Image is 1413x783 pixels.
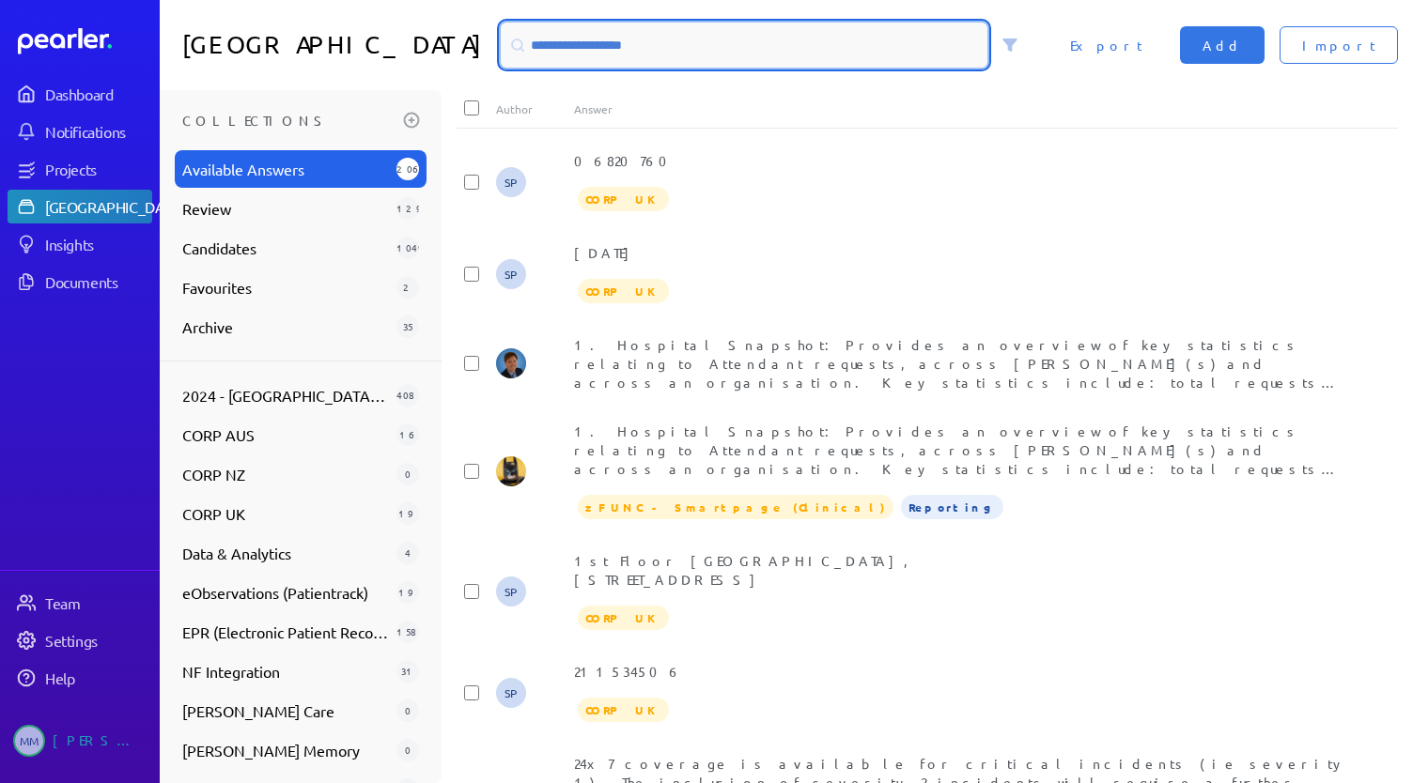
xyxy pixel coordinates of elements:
span: CORP AUS [182,423,389,446]
div: Insights [45,235,150,253]
div: Answer [574,101,1359,116]
span: eObservations (Patientrack) [182,581,389,604]
div: 1049 [396,237,419,259]
div: [DATE] [574,243,1359,262]
div: 0 [396,699,419,722]
span: Sarah Pendlebury [496,167,526,197]
div: 31 [396,660,419,683]
span: Michelle Manuel [13,725,45,757]
span: 2024 - [GEOGRAPHIC_DATA] - [GEOGRAPHIC_DATA] - Flow [182,384,389,407]
span: CORP UK [578,187,669,211]
div: 35 [396,315,419,338]
button: Import [1280,26,1398,64]
span: Favourites [182,276,389,299]
span: [PERSON_NAME] Memory [182,739,389,761]
span: Import [1302,36,1375,54]
div: Notifications [45,122,150,141]
span: Sarah Pendlebury [496,678,526,708]
span: zFUNC - Smartpage (Clinical) [578,495,893,519]
button: Export [1048,26,1165,64]
div: Documents [45,272,150,291]
button: Add [1180,26,1265,64]
a: Notifications [8,115,152,148]
div: 06820760 [574,151,1359,170]
span: EPR (Electronic Patient Record) [182,621,389,643]
span: Data & Analytics [182,542,389,564]
span: CORP NZ [182,463,389,485]
div: 19 [396,502,419,525]
span: Reporting [901,495,1003,519]
span: [PERSON_NAME] Care [182,699,389,722]
img: Sam Blight [496,348,526,378]
div: 16 [396,423,419,446]
span: CORP UK [578,606,669,630]
a: Documents [8,265,152,299]
div: 19 [396,581,419,604]
span: Add [1203,36,1242,54]
div: 0 [396,463,419,485]
div: 1st Floor [GEOGRAPHIC_DATA], [STREET_ADDRESS] [574,551,1359,589]
div: 408 [396,384,419,407]
div: Help [45,668,150,687]
span: Sarah Pendlebury [496,576,526,606]
h3: Collections [182,105,396,135]
div: 211534506 [574,662,1359,681]
span: Sarah Pendlebury [496,259,526,289]
a: MM[PERSON_NAME] [8,717,152,764]
span: Available Answers [182,158,389,180]
a: Help [8,661,152,695]
span: Candidates [182,237,389,259]
a: Insights [8,227,152,261]
div: Settings [45,631,150,650]
div: Team [45,593,150,612]
span: Archive [182,315,389,338]
a: Settings [8,623,152,657]
h1: [GEOGRAPHIC_DATA] [182,23,493,68]
a: Projects [8,152,152,186]
span: CORP UK [578,279,669,303]
span: Export [1070,36,1142,54]
div: 0 [396,739,419,761]
div: 158 [396,621,419,643]
span: CORP UK [182,502,389,525]
span: CORP UK [578,698,669,722]
div: 1. Hospital Snapshot: Provides an overview of key statistics relating to Attendant requests, acro... [574,422,1359,478]
div: [PERSON_NAME] [53,725,147,757]
div: 2 [396,276,419,299]
div: [GEOGRAPHIC_DATA] [45,197,185,216]
img: Tung Nguyen [496,456,526,486]
a: Dashboard [18,28,152,54]
div: Projects [45,160,150,178]
a: Team [8,586,152,620]
div: 2061 [396,158,419,180]
a: [GEOGRAPHIC_DATA] [8,190,152,223]
div: Dashboard [45,84,150,103]
a: Dashboard [8,77,152,111]
div: 1292 [396,197,419,220]
div: Author [496,101,574,116]
div: 4 [396,542,419,564]
div: 1. Hospital Snapshot: Provides an overview of key statistics relating to Attendant requests, acro... [574,335,1359,391]
span: Review [182,197,389,220]
span: NF Integration [182,660,389,683]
